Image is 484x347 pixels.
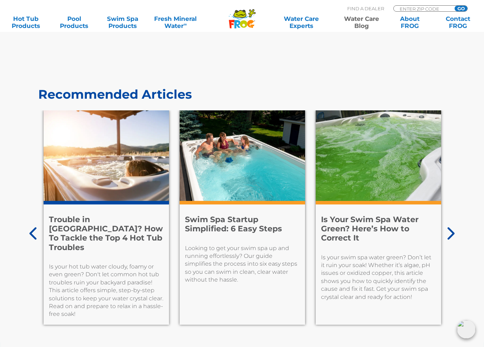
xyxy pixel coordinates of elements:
[455,6,467,11] input: GO
[271,15,332,29] a: Water CareExperts
[184,22,187,27] sup: ∞
[399,6,447,12] input: Zip Code Form
[180,110,305,325] a: Swim Spa Startup Simplified: 6 Easy StepsLooking to get your swim spa up and running effortlessly...
[316,110,441,325] a: Photo of a green and slightly foamy swim spaIs Your Swim Spa Water Green? Here’s How to Correct I...
[7,15,45,29] a: Hot TubProducts
[321,215,436,243] h4: Is Your Swim Spa Water Green? Here’s How to Correct It
[38,87,446,102] h2: Recommended Articles
[321,254,436,301] p: Is your swim spa water green? Don’t let it ruin your soak! Whether it’s algae, pH issues or oxidi...
[44,110,169,325] a: A woman relaxes in an outdoor hot tub and watches the sunset in the distanceTrouble in [GEOGRAPHI...
[104,15,141,29] a: Swim SpaProducts
[49,263,164,318] p: Is your hot tub water cloudy, foamy or even green? Don't let common hot tub troubles ruin your ba...
[55,15,93,29] a: PoolProducts
[185,244,300,284] p: Looking to get your swim spa up and running effortlessly? Our guide simplifies the process into s...
[347,5,384,12] p: Find A Dealer
[185,215,300,234] h4: Swim Spa Startup Simplified: 6 Easy Steps
[457,320,475,339] img: openIcon
[152,15,199,29] a: Fresh MineralWater∞
[391,15,429,29] a: AboutFROG
[316,110,441,201] img: Photo of a green and slightly foamy swim spa
[49,215,164,253] h4: Trouble in [GEOGRAPHIC_DATA]? How To Tackle the Top 4 Hot Tub Troubles
[439,15,477,29] a: ContactFROG
[343,15,380,29] a: Water CareBlog
[44,110,169,201] img: A woman relaxes in an outdoor hot tub and watches the sunset in the distance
